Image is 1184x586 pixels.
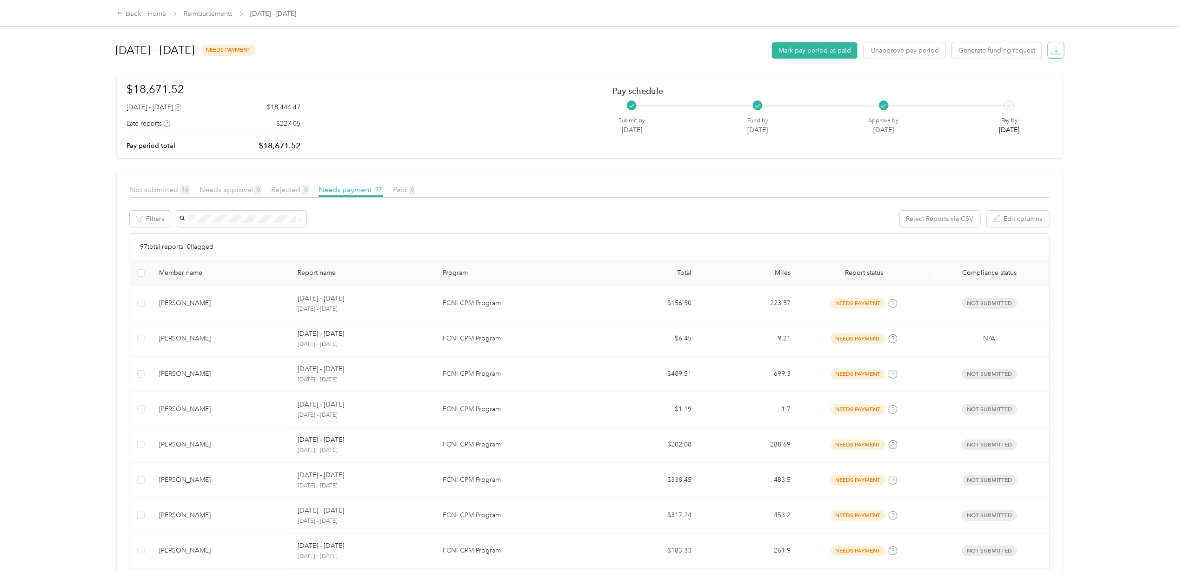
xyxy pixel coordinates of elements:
button: Generate funding request [952,42,1042,59]
p: Submit by [619,117,645,125]
td: $202.08 [600,427,699,463]
td: $317.24 [600,498,699,533]
td: 261.9 [699,533,798,569]
h1: $18,671.52 [126,81,300,97]
iframe: Everlance-gr Chat Button Frame [1132,534,1184,586]
td: 483.5 [699,463,798,498]
td: $489.51 [600,357,699,392]
span: [DATE] - [DATE] [250,9,297,19]
span: 97 [373,185,383,195]
span: Not submitted [962,546,1017,556]
td: FCNI CPM Program [435,321,600,357]
div: Back [117,8,141,20]
p: FCNI CPM Program [443,546,593,556]
span: Needs approval [200,185,261,194]
p: [DATE] - [DATE] [298,541,344,551]
p: [DATE] - [DATE] [298,470,344,480]
td: FCNI CPM Program [435,533,600,569]
span: Report status [805,269,923,277]
span: Needs payment [319,185,383,194]
span: 0 [409,185,415,195]
div: Total [608,269,692,277]
button: Filters [130,211,171,227]
div: [PERSON_NAME] [159,333,283,344]
p: Fund by [747,117,768,125]
p: [DATE] - [DATE] [298,411,428,420]
td: $6.45 [600,321,699,357]
div: 97 total reports, 0 flagged [130,234,1049,260]
p: [DATE] - [DATE] [298,293,344,304]
div: Late reports [126,119,170,128]
p: [DATE] - [DATE] [298,446,428,455]
p: Pay by [999,117,1020,125]
span: needs payment [831,546,885,556]
td: 9.21 [699,321,798,357]
p: [DATE] - [DATE] [298,340,428,349]
p: FCNI CPM Program [443,510,593,520]
div: [PERSON_NAME] [159,404,283,414]
td: FCNI CPM Program [435,427,600,463]
p: FCNI CPM Program [443,439,593,450]
span: Not submitted [962,298,1017,309]
p: Approve by [869,117,899,125]
p: $18,671.52 [259,140,300,152]
th: Program [435,260,600,286]
button: Unapprove pay period [864,42,945,59]
p: FCNI CPM Program [443,369,593,379]
span: needs payment [831,475,885,486]
td: 453.2 [699,498,798,533]
td: 288.69 [699,427,798,463]
span: Not submitted [962,475,1017,486]
td: 223.57 [699,286,798,321]
span: needs payment [201,45,256,55]
div: Member name [159,269,283,277]
td: 1.7 [699,392,798,427]
button: Mark pay period as paid [772,42,858,59]
span: Paid [393,185,415,194]
th: Report name [290,260,435,286]
p: [DATE] - [DATE] [298,506,344,516]
div: [PERSON_NAME] [159,369,283,379]
div: [PERSON_NAME] [159,439,283,450]
span: 16 [180,185,190,195]
button: Edit columns [987,211,1049,227]
span: needs payment [831,333,885,344]
span: Not submitted [962,510,1017,521]
p: FCNI CPM Program [443,298,593,308]
h1: [DATE] - [DATE] [115,39,194,61]
p: [DATE] [619,125,645,135]
span: Not submitted [962,404,1017,415]
p: [DATE] - [DATE] [298,517,428,526]
span: Not submitted [130,185,190,194]
p: FCNI CPM Program [443,475,593,485]
span: needs payment [831,369,885,380]
span: Compliance status [938,269,1042,277]
span: Generate funding request [958,46,1035,55]
div: [PERSON_NAME] [159,510,283,520]
td: $156.50 [600,286,699,321]
td: FCNI CPM Program [435,286,600,321]
p: $18,444.47 [267,102,300,112]
p: [DATE] - [DATE] [298,329,344,339]
span: Not submitted [962,369,1017,380]
td: FCNI CPM Program [435,392,600,427]
div: [PERSON_NAME] [159,475,283,485]
p: [DATE] - [DATE] [298,364,344,374]
td: FCNI CPM Program [435,357,600,392]
span: needs payment [831,404,885,415]
p: FCNI CPM Program [443,404,593,414]
td: 699.3 [699,357,798,392]
span: 0 [302,185,309,195]
span: needs payment [831,298,885,309]
div: Miles [707,269,791,277]
p: [DATE] [747,125,768,135]
p: Pay period total [126,141,175,151]
p: [DATE] - [DATE] [298,553,428,561]
p: [DATE] - [DATE] [298,435,344,445]
span: 0 [255,185,261,195]
div: [DATE] - [DATE] [126,102,181,112]
td: FCNI CPM Program [435,498,600,533]
p: [DATE] [869,125,899,135]
td: FCNI CPM Program [435,463,600,498]
td: N/A [930,321,1049,357]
